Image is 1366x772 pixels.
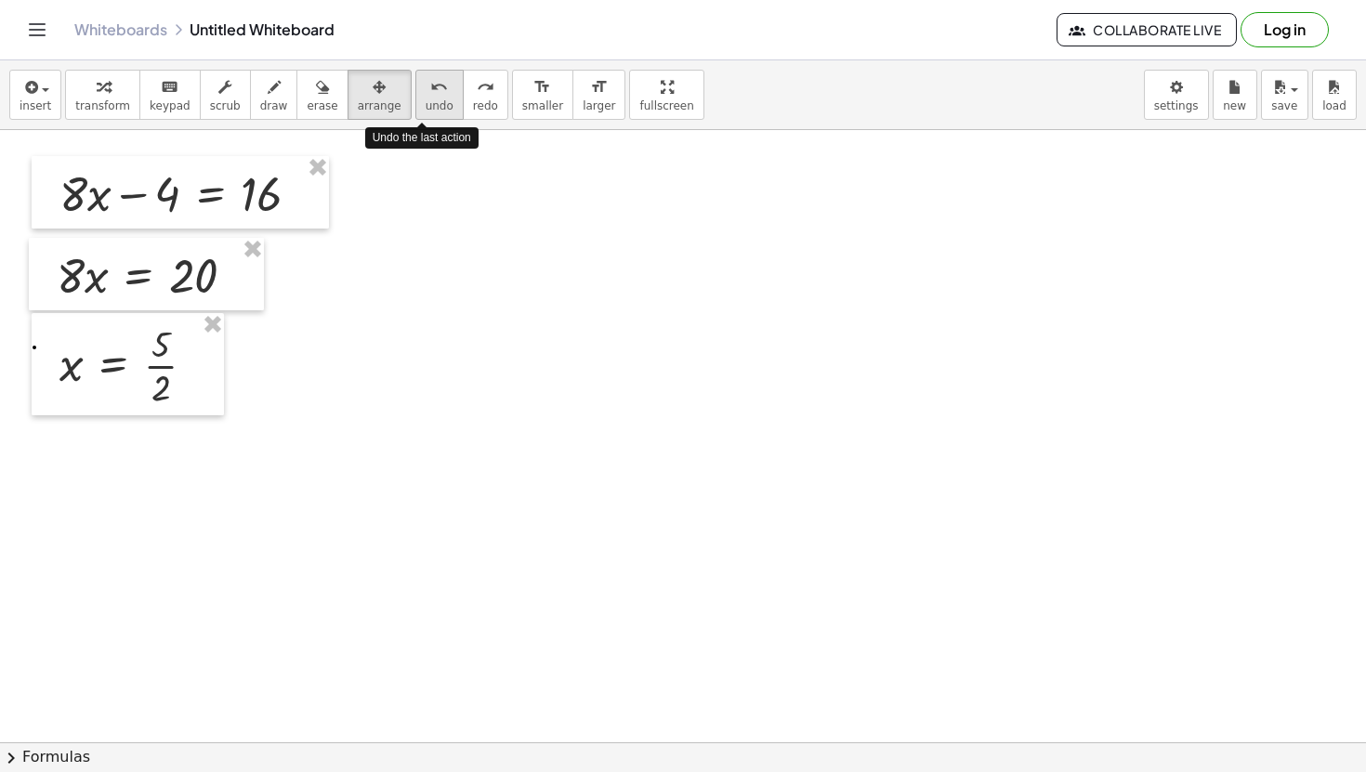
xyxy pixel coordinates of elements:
[358,99,401,112] span: arrange
[1261,70,1308,120] button: save
[74,20,167,39] a: Whiteboards
[583,99,615,112] span: larger
[1154,99,1199,112] span: settings
[150,99,190,112] span: keypad
[572,70,625,120] button: format_sizelarger
[250,70,298,120] button: draw
[200,70,251,120] button: scrub
[1271,99,1297,112] span: save
[1223,99,1246,112] span: new
[426,99,453,112] span: undo
[430,76,448,98] i: undo
[533,76,551,98] i: format_size
[9,70,61,120] button: insert
[260,99,288,112] span: draw
[65,70,140,120] button: transform
[365,127,479,149] div: Undo the last action
[161,76,178,98] i: keyboard
[348,70,412,120] button: arrange
[1322,99,1346,112] span: load
[1213,70,1257,120] button: new
[1057,13,1237,46] button: Collaborate Live
[20,99,51,112] span: insert
[139,70,201,120] button: keyboardkeypad
[296,70,348,120] button: erase
[590,76,608,98] i: format_size
[1241,12,1329,47] button: Log in
[307,99,337,112] span: erase
[1144,70,1209,120] button: settings
[477,76,494,98] i: redo
[22,15,52,45] button: Toggle navigation
[522,99,563,112] span: smaller
[75,99,130,112] span: transform
[512,70,573,120] button: format_sizesmaller
[1072,21,1221,38] span: Collaborate Live
[1312,70,1357,120] button: load
[463,70,508,120] button: redoredo
[473,99,498,112] span: redo
[629,70,703,120] button: fullscreen
[639,99,693,112] span: fullscreen
[210,99,241,112] span: scrub
[415,70,464,120] button: undoundo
